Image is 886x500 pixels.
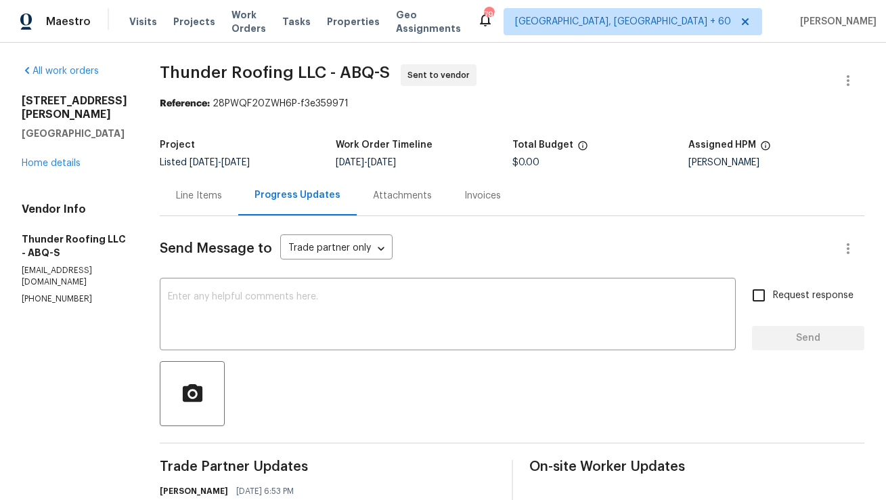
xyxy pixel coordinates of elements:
[160,460,495,474] span: Trade Partner Updates
[160,242,272,255] span: Send Message to
[577,140,588,158] span: The total cost of line items that have been proposed by Opendoor. This sum includes line items th...
[190,158,250,167] span: -
[160,64,390,81] span: Thunder Roofing LLC - ABQ-S
[282,17,311,26] span: Tasks
[396,8,461,35] span: Geo Assignments
[407,68,475,82] span: Sent to vendor
[160,484,228,498] h6: [PERSON_NAME]
[160,99,210,108] b: Reference:
[190,158,218,167] span: [DATE]
[22,159,81,168] a: Home details
[336,158,396,167] span: -
[280,238,393,260] div: Trade partner only
[231,8,266,35] span: Work Orders
[529,460,865,474] span: On-site Worker Updates
[173,15,215,28] span: Projects
[254,188,340,202] div: Progress Updates
[22,232,127,259] h5: Thunder Roofing LLC - ABQ-S
[795,15,877,28] span: [PERSON_NAME]
[373,189,432,203] div: Attachments
[160,97,864,110] div: 28PWQF20ZWH6P-f3e359971
[336,140,433,150] h5: Work Order Timeline
[688,140,756,150] h5: Assigned HPM
[336,158,364,167] span: [DATE]
[221,158,250,167] span: [DATE]
[760,140,771,158] span: The hpm assigned to this work order.
[236,484,294,498] span: [DATE] 6:53 PM
[22,293,127,305] p: [PHONE_NUMBER]
[22,265,127,288] p: [EMAIL_ADDRESS][DOMAIN_NAME]
[22,127,127,140] h5: [GEOGRAPHIC_DATA]
[22,94,127,121] h2: [STREET_ADDRESS][PERSON_NAME]
[22,203,127,216] h4: Vendor Info
[327,15,380,28] span: Properties
[160,140,195,150] h5: Project
[368,158,396,167] span: [DATE]
[688,158,864,167] div: [PERSON_NAME]
[22,66,99,76] a: All work orders
[464,189,501,203] div: Invoices
[773,289,854,303] span: Request response
[512,158,539,167] span: $0.00
[484,8,493,22] div: 796
[176,189,222,203] div: Line Items
[46,15,91,28] span: Maestro
[512,140,573,150] h5: Total Budget
[515,15,731,28] span: [GEOGRAPHIC_DATA], [GEOGRAPHIC_DATA] + 60
[129,15,157,28] span: Visits
[160,158,250,167] span: Listed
